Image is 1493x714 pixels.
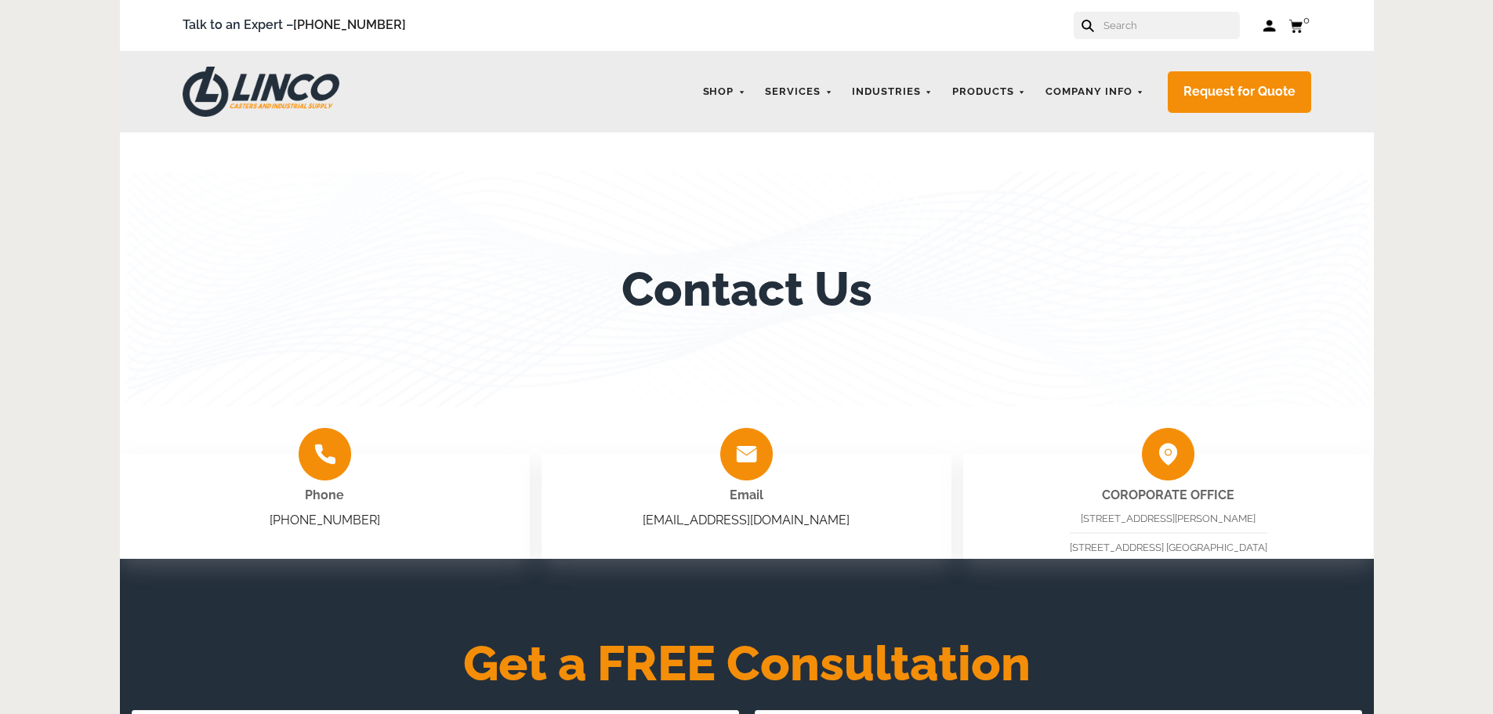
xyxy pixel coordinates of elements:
[1303,14,1310,26] span: 0
[1102,487,1234,502] strong: COROPORATE OFFICE
[1070,542,1267,553] span: [STREET_ADDRESS] [GEOGRAPHIC_DATA]
[844,77,940,107] a: Industries
[1102,12,1240,39] input: Search
[757,77,840,107] a: Services
[293,17,406,32] a: [PHONE_NUMBER]
[183,67,339,117] img: LINCO CASTERS & INDUSTRIAL SUPPLY
[1142,428,1194,480] img: group-2010.png
[1038,77,1152,107] a: Company Info
[643,513,850,527] a: [EMAIL_ADDRESS][DOMAIN_NAME]
[1081,513,1256,524] span: [STREET_ADDRESS][PERSON_NAME]
[1263,18,1277,34] a: Log in
[299,428,351,480] img: group-2009.png
[305,487,344,502] span: Phone
[1288,16,1311,35] a: 0
[120,645,1374,683] h2: Get a FREE Consultation
[944,77,1034,107] a: Products
[720,428,773,480] img: group-2008.png
[183,15,406,36] span: Talk to an Expert –
[270,513,380,527] a: [PHONE_NUMBER]
[730,487,763,502] span: Email
[1168,71,1311,113] a: Request for Quote
[695,77,754,107] a: Shop
[621,262,872,317] h1: Contact Us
